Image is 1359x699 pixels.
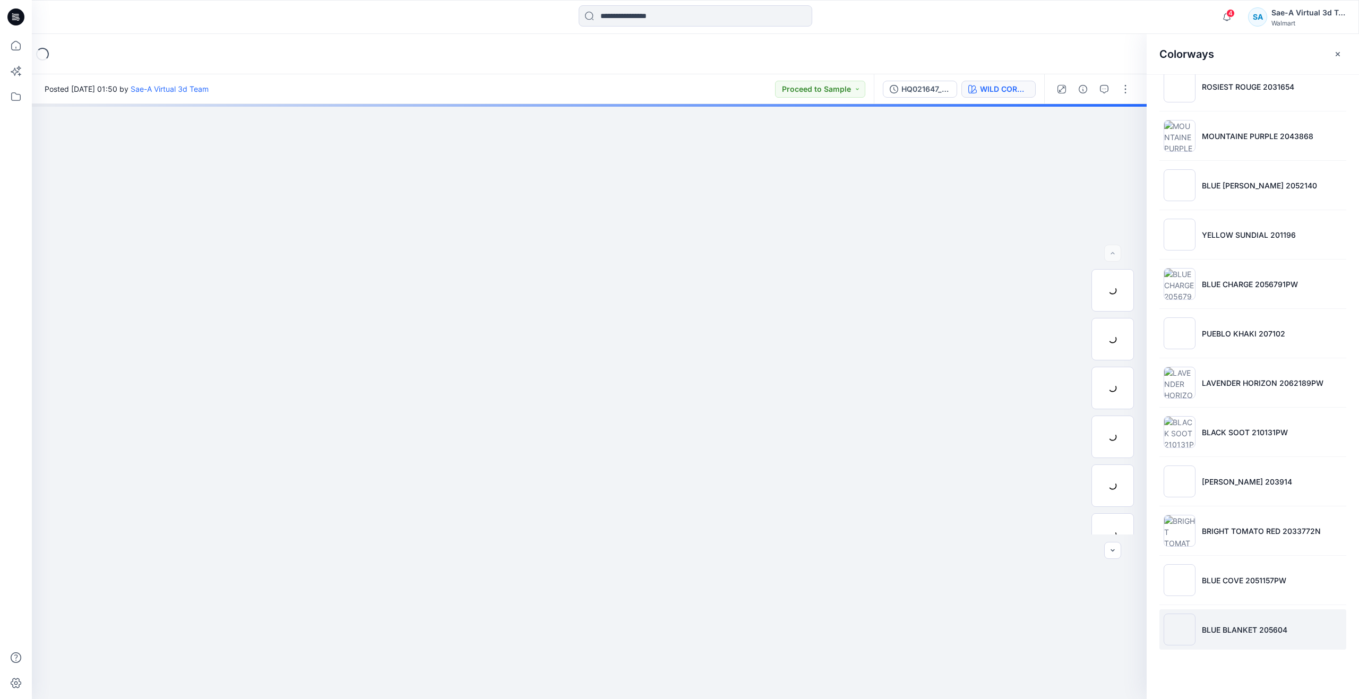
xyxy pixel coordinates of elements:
[1164,416,1195,448] img: BLACK SOOT 210131PW
[1202,476,1292,487] p: [PERSON_NAME] 203914
[1164,465,1195,497] img: ASH ROSE 203914
[1202,81,1294,92] p: ROSIEST ROUGE 2031654
[1202,328,1285,339] p: PUEBLO KHAKI 207102
[1074,81,1091,98] button: Details
[1164,317,1195,349] img: PUEBLO KHAKI 207102
[1202,180,1317,191] p: BLUE [PERSON_NAME] 2052140
[1164,219,1195,251] img: YELLOW SUNDIAL 201196
[1164,515,1195,547] img: BRIGHT TOMATO RED 2033772N
[883,81,957,98] button: HQ021647_FULL COLORWAYS
[1164,614,1195,645] img: BLUE BLANKET 205604
[1159,48,1214,61] h2: Colorways
[1271,6,1346,19] div: Sae-A Virtual 3d Team
[961,81,1036,98] button: WILD CORAL 202269
[1202,131,1313,142] p: MOUNTAINE PURPLE 2043868
[1164,367,1195,399] img: LAVENDER HORIZON 2062189PW
[1271,19,1346,27] div: Walmart
[1202,279,1298,290] p: BLUE CHARGE 2056791PW
[131,84,209,93] a: Sae-A Virtual 3d Team
[1202,525,1321,537] p: BRIGHT TOMATO RED 2033772N
[980,83,1029,95] div: WILD CORAL 202269
[1202,377,1323,389] p: LAVENDER HORIZON 2062189PW
[45,83,209,94] span: Posted [DATE] 01:50 by
[1248,7,1267,27] div: SA
[1202,229,1296,240] p: YELLOW SUNDIAL 201196
[1164,71,1195,102] img: ROSIEST ROUGE 2031654
[1164,564,1195,596] img: BLUE COVE 2051157PW
[1226,9,1235,18] span: 4
[1164,268,1195,300] img: BLUE CHARGE 2056791PW
[1164,120,1195,152] img: MOUNTAINE PURPLE 2043868
[901,83,950,95] div: HQ021647_FULL COLORWAYS
[1202,575,1286,586] p: BLUE COVE 2051157PW
[1202,427,1288,438] p: BLACK SOOT 210131PW
[1164,169,1195,201] img: BLUE JAY 2052140
[1202,624,1287,635] p: BLUE BLANKET 205604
